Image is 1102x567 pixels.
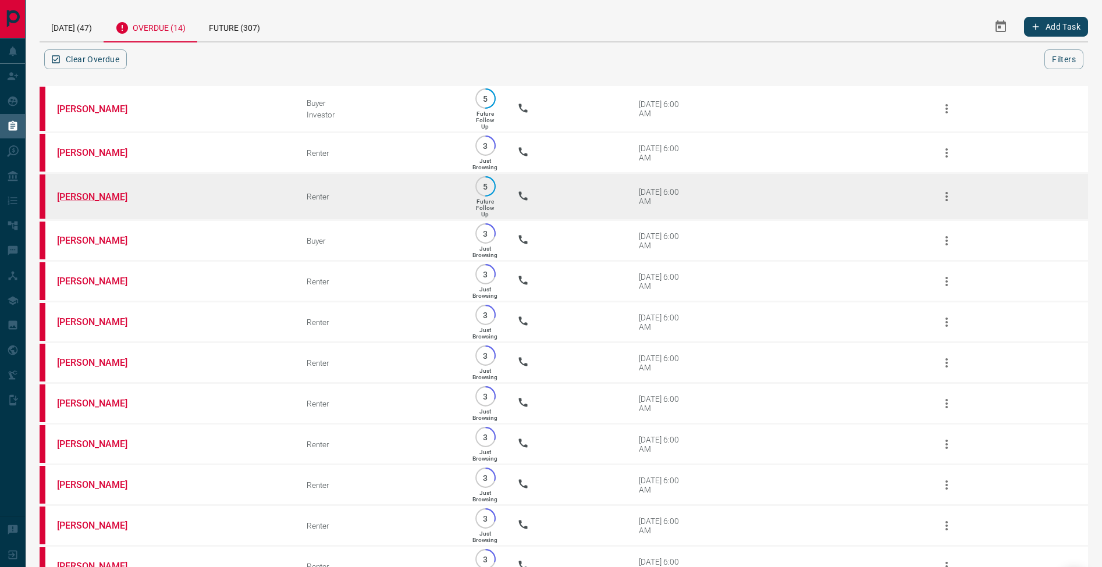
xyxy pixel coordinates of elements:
a: [PERSON_NAME] [57,191,144,202]
div: [DATE] 6:00 AM [639,476,688,494]
a: [PERSON_NAME] [57,438,144,450]
button: Clear Overdue [44,49,127,69]
div: property.ca [40,384,45,422]
p: Just Browsing [472,368,497,380]
div: Renter [307,192,453,201]
div: Renter [307,399,453,408]
a: [PERSON_NAME] [57,398,144,409]
div: Investor [307,110,453,119]
div: [DATE] 6:00 AM [639,187,688,206]
p: 3 [481,392,490,401]
p: Just Browsing [472,408,497,421]
p: Just Browsing [472,245,497,258]
p: Just Browsing [472,530,497,543]
div: [DATE] 6:00 AM [639,394,688,413]
p: 3 [481,555,490,564]
div: property.ca [40,262,45,300]
div: [DATE] 6:00 AM [639,516,688,535]
a: [PERSON_NAME] [57,316,144,327]
div: [DATE] 6:00 AM [639,435,688,454]
div: Renter [307,358,453,368]
div: Buyer [307,98,453,108]
button: Select Date Range [987,13,1015,41]
a: [PERSON_NAME] [57,520,144,531]
div: [DATE] 6:00 AM [639,272,688,291]
div: property.ca [40,134,45,172]
p: Just Browsing [472,490,497,502]
div: [DATE] 6:00 AM [639,99,688,118]
div: Renter [307,480,453,490]
div: Renter [307,521,453,530]
p: 5 [481,94,490,103]
div: property.ca [40,425,45,463]
div: Renter [307,440,453,449]
div: Overdue (14) [104,12,197,42]
p: Future Follow Up [476,198,494,217]
p: 3 [481,270,490,279]
button: Add Task [1024,17,1088,37]
p: 3 [481,351,490,360]
div: property.ca [40,303,45,341]
a: [PERSON_NAME] [57,235,144,246]
p: 3 [481,433,490,441]
div: [DATE] (47) [40,12,104,41]
div: property.ca [40,174,45,219]
div: Buyer [307,236,453,245]
div: property.ca [40,222,45,259]
div: property.ca [40,466,45,504]
div: Renter [307,277,453,286]
p: 5 [481,182,490,191]
div: Renter [307,148,453,158]
a: [PERSON_NAME] [57,104,144,115]
div: [DATE] 6:00 AM [639,313,688,331]
p: 3 [481,311,490,319]
p: 3 [481,141,490,150]
div: property.ca [40,507,45,544]
button: Filters [1044,49,1083,69]
a: [PERSON_NAME] [57,147,144,158]
div: property.ca [40,87,45,131]
div: Renter [307,318,453,327]
a: [PERSON_NAME] [57,276,144,287]
a: [PERSON_NAME] [57,479,144,490]
p: Just Browsing [472,449,497,462]
div: [DATE] 6:00 AM [639,231,688,250]
div: [DATE] 6:00 AM [639,144,688,162]
div: [DATE] 6:00 AM [639,354,688,372]
p: 3 [481,514,490,523]
a: [PERSON_NAME] [57,357,144,368]
p: Future Follow Up [476,110,494,130]
p: 3 [481,229,490,238]
div: Future (307) [197,12,272,41]
p: Just Browsing [472,286,497,299]
p: 3 [481,473,490,482]
p: Just Browsing [472,158,497,170]
p: Just Browsing [472,327,497,340]
div: property.ca [40,344,45,381]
